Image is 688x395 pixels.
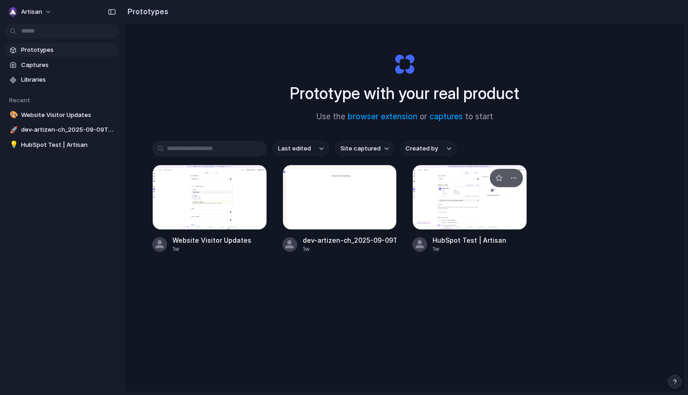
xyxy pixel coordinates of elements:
span: Libraries [21,75,116,84]
span: HubSpot Test | Artisan [21,140,116,150]
div: 🎨 [10,110,16,120]
span: dev-artizen-ch_2025-09-09T22-26 [21,125,116,134]
div: Website Visitor Updates [172,235,251,245]
div: 1w [172,245,251,253]
button: 💡 [8,140,17,150]
button: Artisan [5,5,56,19]
div: 1w [303,245,397,253]
a: Website Visitor UpdatesWebsite Visitor Updates1w [152,165,267,253]
span: Created by [405,144,438,153]
a: 💡HubSpot Test | Artisan [5,138,119,152]
span: Last edited [278,144,311,153]
a: captures [429,112,463,121]
button: Site captured [335,141,394,156]
a: 🎨Website Visitor Updates [5,108,119,122]
span: Website Visitor Updates [21,111,116,120]
button: 🚀 [8,125,17,134]
div: 1w [433,245,506,253]
span: Captures [21,61,116,70]
span: Recent [9,96,30,104]
span: Artisan [21,7,42,17]
div: dev-artizen-ch_2025-09-09T22-26 [303,235,397,245]
a: HubSpot Test | ArtisanHubSpot Test | Artisan1w [412,165,527,253]
button: 🎨 [8,111,17,120]
button: Created by [400,141,457,156]
span: Prototypes [21,45,116,55]
h1: Prototype with your real product [290,81,519,106]
a: Libraries [5,73,119,87]
div: 💡 [10,139,16,150]
div: HubSpot Test | Artisan [433,235,506,245]
h2: Prototypes [124,6,168,17]
button: Last edited [272,141,329,156]
a: dev-artizen-ch_2025-09-09T22-26dev-artizen-ch_2025-09-09T22-261w [283,165,397,253]
span: Use the or to start [316,111,493,123]
span: Site captured [340,144,381,153]
div: 🚀 [10,125,16,135]
a: Prototypes [5,43,119,57]
a: browser extension [348,112,417,121]
a: Captures [5,58,119,72]
a: 🚀dev-artizen-ch_2025-09-09T22-26 [5,123,119,137]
